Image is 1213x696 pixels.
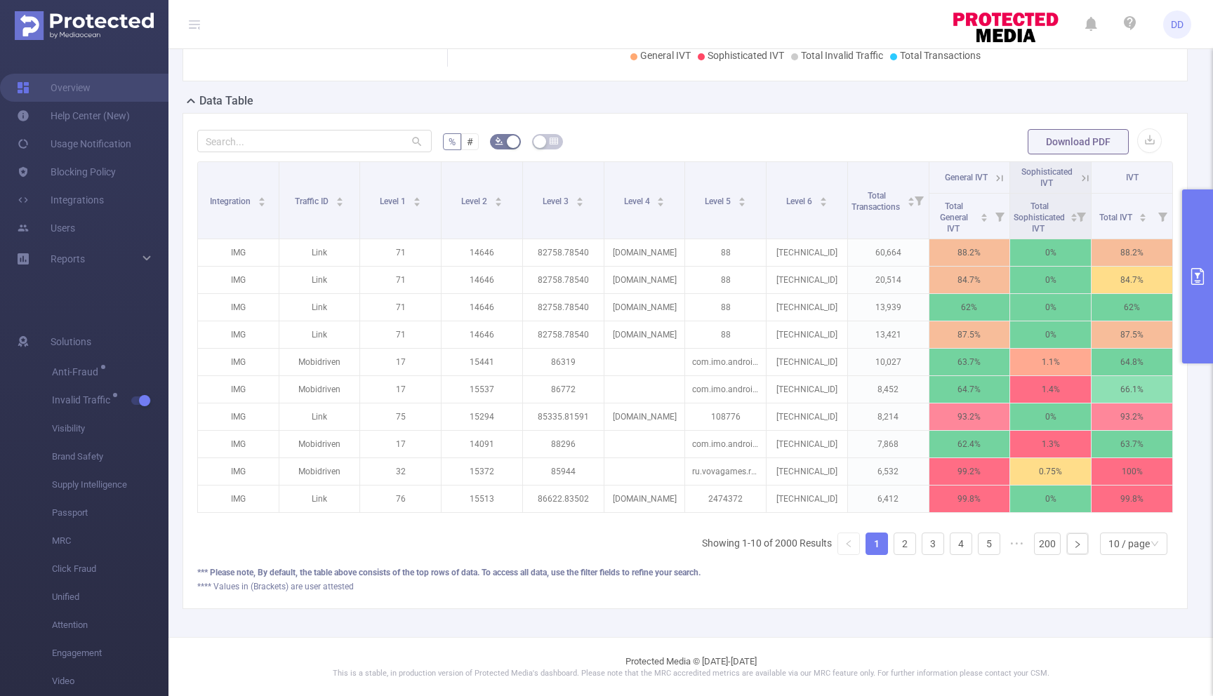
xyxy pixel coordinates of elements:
[523,486,604,512] p: 86622.83502
[1171,11,1184,39] span: DD
[685,294,766,321] p: 88
[929,431,1010,457] p: 62.4%
[52,395,115,405] span: Invalid Traffic
[360,376,441,403] p: 17
[604,486,685,512] p: [DOMAIN_NAME]
[1092,458,1172,485] p: 100%
[738,195,746,203] div: Sort
[336,201,344,205] i: icon: caret-down
[197,580,1173,593] div: **** Values in (Brackets) are user attested
[1153,194,1172,239] i: Filter menu
[52,527,168,555] span: MRC
[978,533,1000,555] li: 5
[1073,540,1082,549] i: icon: right
[543,196,571,206] span: Level 3
[1010,294,1091,321] p: 0%
[657,201,665,205] i: icon: caret-down
[442,267,522,293] p: 14646
[894,533,915,554] a: 2
[685,431,766,457] p: com.imo.android.imoim
[442,321,522,348] p: 14646
[685,349,766,375] p: com.imo.android.imoim
[848,486,929,512] p: 6,412
[851,191,902,212] span: Total Transactions
[360,431,441,457] p: 17
[523,294,604,321] p: 82758.78540
[413,195,421,199] i: icon: caret-up
[1139,211,1147,220] div: Sort
[360,349,441,375] p: 17
[929,486,1010,512] p: 99.8%
[360,239,441,266] p: 71
[837,533,860,555] li: Previous Page
[52,583,168,611] span: Unified
[767,376,847,403] p: [TECHNICAL_ID]
[767,294,847,321] p: [TECHNICAL_ID]
[604,403,685,430] p: [DOMAIN_NAME]
[523,321,604,348] p: 82758.78540
[279,294,360,321] p: Link
[1010,349,1091,375] p: 1.1%
[738,195,746,199] i: icon: caret-up
[1034,533,1061,555] li: 200
[848,239,929,266] p: 60,664
[279,267,360,293] p: Link
[198,376,279,403] p: IMG
[907,201,915,205] i: icon: caret-down
[1071,216,1078,220] i: icon: caret-down
[204,668,1178,680] p: This is a stable, in production version of Protected Media's dashboard. Please note that the MRC ...
[685,239,766,266] p: 88
[494,201,502,205] i: icon: caret-down
[900,50,981,61] span: Total Transactions
[442,294,522,321] p: 14646
[1071,194,1091,239] i: Filter menu
[1014,201,1065,234] span: Total Sophisticated IVT
[848,267,929,293] p: 20,514
[197,566,1173,579] div: *** Please note, By default, the table above consists of the top rows of data. To access all data...
[1010,431,1091,457] p: 1.3%
[1010,403,1091,430] p: 0%
[523,349,604,375] p: 86319
[929,376,1010,403] p: 64.7%
[198,267,279,293] p: IMG
[279,239,360,266] p: Link
[1010,376,1091,403] p: 1.4%
[52,367,103,377] span: Anti-Fraud
[980,211,988,220] div: Sort
[576,201,583,205] i: icon: caret-down
[801,50,883,61] span: Total Invalid Traffic
[929,267,1010,293] p: 84.7%
[52,443,168,471] span: Brand Safety
[604,321,685,348] p: [DOMAIN_NAME]
[1006,533,1028,555] li: Next 5 Pages
[51,328,91,356] span: Solutions
[738,201,746,205] i: icon: caret-down
[258,201,266,205] i: icon: caret-down
[279,376,360,403] p: Mobidriven
[336,195,344,199] i: icon: caret-up
[442,431,522,457] p: 14091
[685,486,766,512] p: 2474372
[1151,540,1159,549] i: icon: down
[461,196,489,206] span: Level 2
[950,533,972,555] li: 4
[819,195,827,199] i: icon: caret-up
[1028,129,1129,154] button: Download PDF
[929,349,1010,375] p: 63.7%
[495,137,503,145] i: icon: bg-colors
[576,195,583,199] i: icon: caret-up
[685,376,766,403] p: com.imo.android.imoimhd
[907,195,915,203] div: Sort
[360,486,441,512] p: 76
[604,267,685,293] p: [DOMAIN_NAME]
[17,158,116,186] a: Blocking Policy
[576,195,584,203] div: Sort
[929,403,1010,430] p: 93.2%
[981,216,988,220] i: icon: caret-down
[940,201,968,234] span: Total General IVT
[767,431,847,457] p: [TECHNICAL_ID]
[656,195,665,203] div: Sort
[819,195,828,203] div: Sort
[17,102,130,130] a: Help Center (New)
[1066,533,1089,555] li: Next Page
